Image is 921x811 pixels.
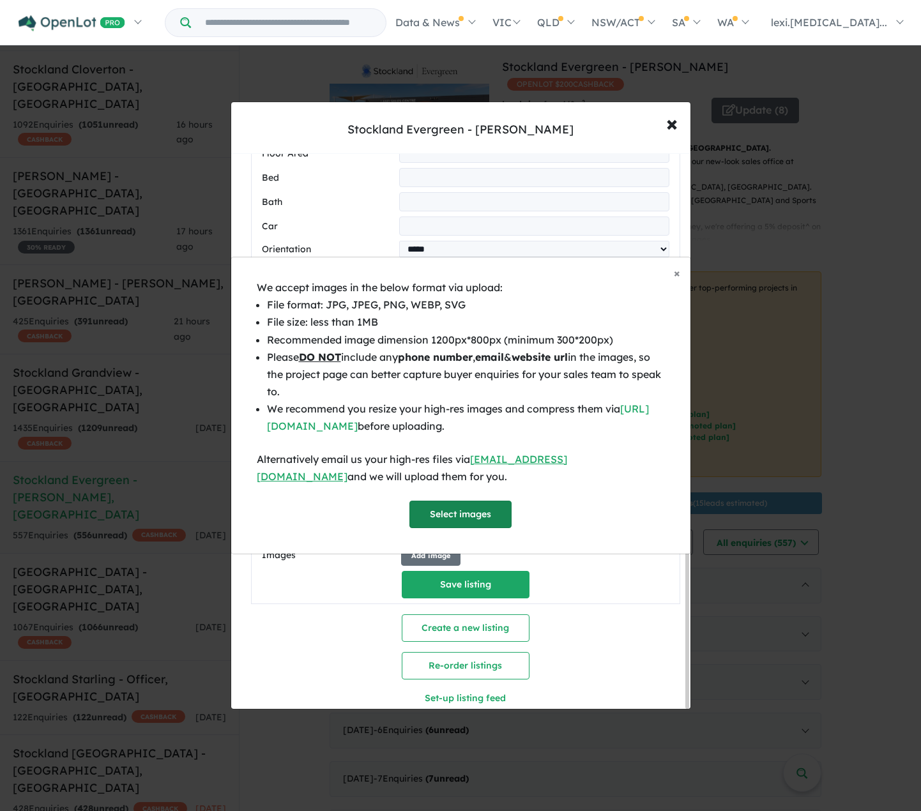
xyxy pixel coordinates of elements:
[409,501,512,528] button: Select images
[267,314,665,331] li: File size: less than 1MB
[19,15,125,31] img: Openlot PRO Logo White
[194,9,383,36] input: Try estate name, suburb, builder or developer
[257,453,567,483] a: [EMAIL_ADDRESS][DOMAIN_NAME]
[267,296,665,314] li: File format: JPG, JPEG, PNG, WEBP, SVG
[299,351,341,363] u: DO NOT
[512,351,568,363] b: website url
[771,16,887,29] span: lexi.[MEDICAL_DATA]...
[267,331,665,349] li: Recommended image dimension 1200px*800px (minimum 300*200px)
[267,400,665,435] li: We recommend you resize your high-res images and compress them via before uploading.
[257,451,665,485] div: Alternatively email us your high-res files via and we will upload them for you.
[257,279,665,296] div: We accept images in the below format via upload:
[267,349,665,401] li: Please include any , & in the images, so the project page can better capture buyer enquiries for ...
[398,351,473,363] b: phone number
[674,266,680,280] span: ×
[475,351,504,363] b: email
